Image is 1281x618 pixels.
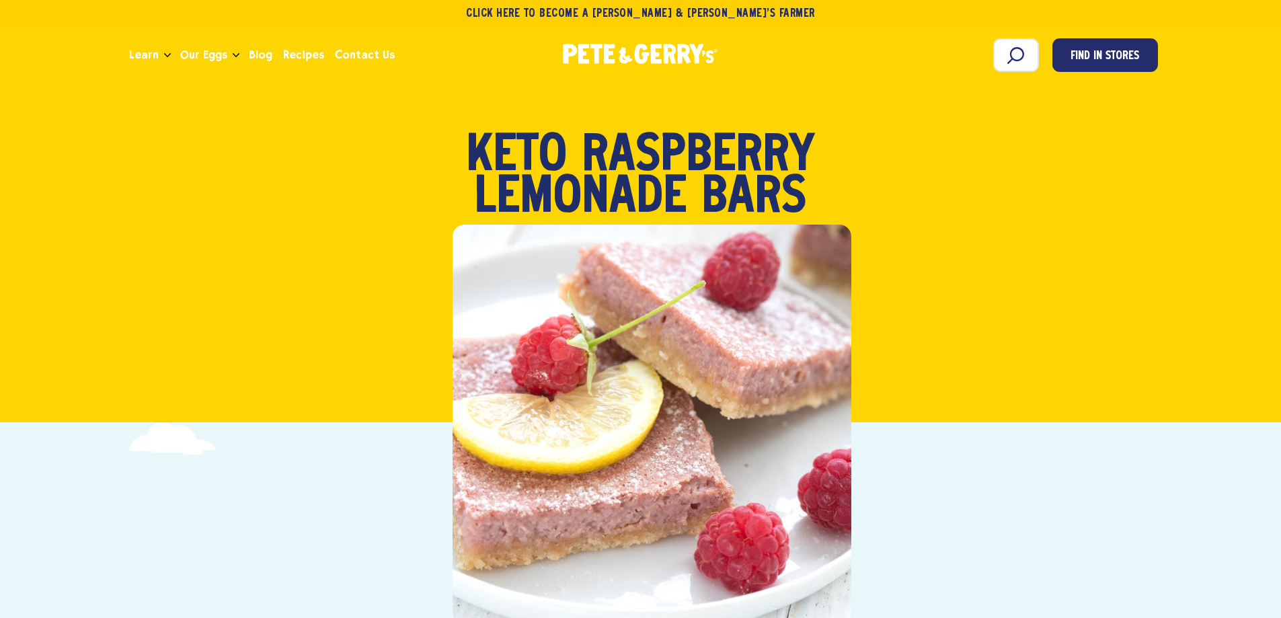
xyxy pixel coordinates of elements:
a: Recipes [278,37,329,73]
button: Open the dropdown menu for Learn [164,53,171,58]
a: Contact Us [329,37,400,73]
span: Contact Us [335,46,395,63]
a: Learn [124,37,164,73]
span: Our Eggs [180,46,227,63]
span: Find in Stores [1071,48,1139,66]
input: Search [993,38,1039,72]
span: Bars [701,178,806,219]
a: Find in Stores [1052,38,1158,72]
span: Keto [467,136,567,178]
span: Raspberry [582,136,815,178]
a: Our Eggs [175,37,233,73]
button: Open the dropdown menu for Our Eggs [233,53,239,58]
a: Blog [243,37,278,73]
span: Recipes [283,46,324,63]
span: Blog [249,46,272,63]
span: Learn [129,46,159,63]
span: Lemonade [475,178,687,219]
